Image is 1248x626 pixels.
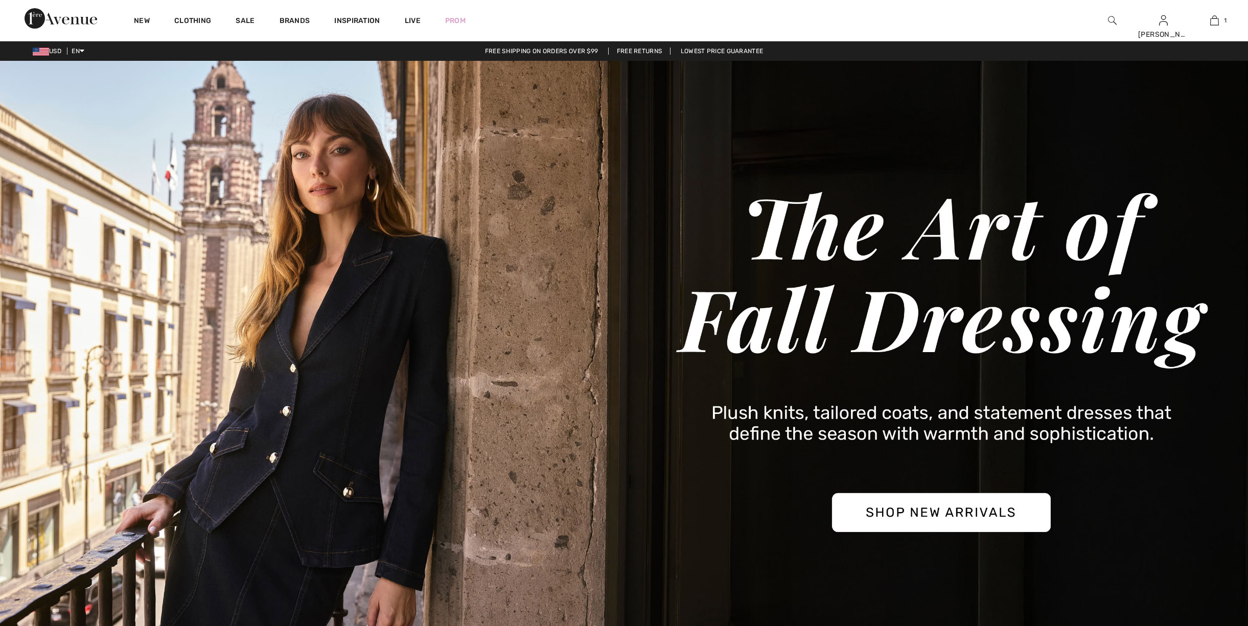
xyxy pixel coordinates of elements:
[1159,15,1168,25] a: Sign In
[72,48,84,55] span: EN
[608,48,671,55] a: Free Returns
[25,8,97,29] img: 1ère Avenue
[1159,14,1168,27] img: My Info
[1224,16,1227,25] span: 1
[445,15,466,26] a: Prom
[1108,14,1117,27] img: search the website
[280,16,310,27] a: Brands
[33,48,49,56] img: US Dollar
[673,48,772,55] a: Lowest Price Guarantee
[405,15,421,26] a: Live
[134,16,150,27] a: New
[174,16,211,27] a: Clothing
[334,16,380,27] span: Inspiration
[33,48,65,55] span: USD
[477,48,607,55] a: Free shipping on orders over $99
[1138,29,1188,40] div: [PERSON_NAME]
[1210,14,1219,27] img: My Bag
[1189,14,1239,27] a: 1
[236,16,255,27] a: Sale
